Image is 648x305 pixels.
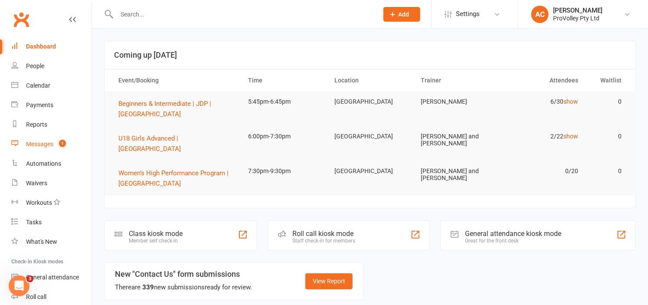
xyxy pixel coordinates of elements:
th: Attendees [500,69,586,92]
span: Settings [456,4,480,24]
span: Beginners & Intermediate | JDP | [GEOGRAPHIC_DATA] [118,100,211,118]
div: Roll call kiosk mode [292,230,355,238]
div: What's New [26,238,57,245]
a: Payments [11,95,92,115]
a: Calendar [11,76,92,95]
div: Automations [26,160,61,167]
a: What's New [11,232,92,252]
td: [PERSON_NAME] and [PERSON_NAME] [413,161,500,188]
div: [PERSON_NAME] [553,7,602,14]
td: 0 [586,92,629,112]
td: [GEOGRAPHIC_DATA] [327,161,413,181]
span: 3 [26,275,33,282]
span: U18 Girls Advanced | [GEOGRAPHIC_DATA] [118,134,181,153]
a: Tasks [11,213,92,232]
div: Roll call [26,293,46,300]
button: Add [383,7,420,22]
div: People [26,62,44,69]
div: Dashboard [26,43,56,50]
iframe: Intercom live chat [9,275,29,296]
th: Trainer [413,69,500,92]
td: [GEOGRAPHIC_DATA] [327,92,413,112]
a: Workouts [11,193,92,213]
a: Clubworx [10,9,32,30]
div: Member self check-in [129,238,183,244]
h3: Coming up [DATE] [114,51,626,59]
div: General attendance [26,274,79,281]
td: [PERSON_NAME] [413,92,500,112]
span: 1 [59,140,66,147]
td: [GEOGRAPHIC_DATA] [327,126,413,147]
a: show [563,98,578,105]
a: Dashboard [11,37,92,56]
td: 0 [586,161,629,181]
a: People [11,56,92,76]
div: Reports [26,121,47,128]
td: 0 [586,126,629,147]
span: Women’s High Performance Program | [GEOGRAPHIC_DATA] [118,169,229,187]
a: View Report [305,273,353,289]
th: Location [327,69,413,92]
button: Women’s High Performance Program | [GEOGRAPHIC_DATA] [118,168,232,189]
td: [PERSON_NAME] and [PERSON_NAME] [413,126,500,154]
h3: New "Contact Us" form submissions [115,270,252,279]
th: Waitlist [586,69,629,92]
div: Waivers [26,180,47,187]
div: Calendar [26,82,50,89]
td: 0/20 [500,161,586,181]
input: Search... [114,8,372,20]
a: Waivers [11,174,92,193]
th: Time [240,69,327,92]
div: Tasks [26,219,42,226]
div: Workouts [26,199,52,206]
div: There are new submissions ready for review. [115,282,252,292]
td: 7:30pm-9:30pm [240,161,327,181]
td: 2/22 [500,126,586,147]
a: Reports [11,115,92,134]
div: Great for the front desk [465,238,561,244]
a: General attendance kiosk mode [11,268,92,287]
a: Messages 1 [11,134,92,154]
a: show [563,133,578,140]
div: Messages [26,141,53,148]
th: Event/Booking [111,69,240,92]
button: U18 Girls Advanced | [GEOGRAPHIC_DATA] [118,133,232,154]
div: AC [531,6,549,23]
a: Automations [11,154,92,174]
strong: 339 [142,283,154,291]
button: Beginners & Intermediate | JDP | [GEOGRAPHIC_DATA] [118,98,232,119]
span: Add [399,11,409,18]
div: Class kiosk mode [129,230,183,238]
div: ProVolley Pty Ltd [553,14,602,22]
td: 5:45pm-6:45pm [240,92,327,112]
div: Payments [26,102,53,108]
div: Staff check-in for members [292,238,355,244]
td: 6:00pm-7:30pm [240,126,327,147]
div: General attendance kiosk mode [465,230,561,238]
td: 6/30 [500,92,586,112]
